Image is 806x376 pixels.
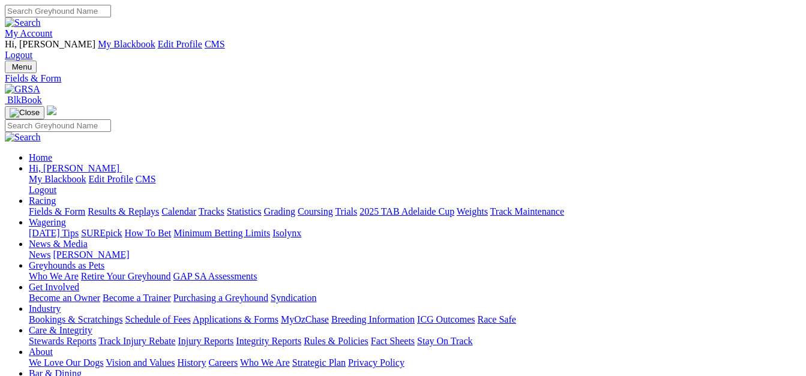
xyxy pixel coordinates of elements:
a: Logout [29,185,56,195]
a: Fields & Form [29,206,85,216]
a: ICG Outcomes [417,314,475,324]
a: Careers [208,357,238,368]
a: Bookings & Scratchings [29,314,122,324]
div: My Account [5,39,801,61]
a: Industry [29,303,61,314]
a: Edit Profile [89,174,133,184]
button: Toggle navigation [5,61,37,73]
a: Fields & Form [5,73,801,84]
a: [PERSON_NAME] [53,249,129,260]
div: Hi, [PERSON_NAME] [29,174,801,195]
a: 2025 TAB Adelaide Cup [359,206,454,216]
a: MyOzChase [281,314,329,324]
a: Calendar [161,206,196,216]
a: Integrity Reports [236,336,301,346]
a: My Blackbook [98,39,155,49]
a: Retire Your Greyhound [81,271,171,281]
input: Search [5,5,111,17]
a: We Love Our Dogs [29,357,103,368]
a: GAP SA Assessments [173,271,257,281]
a: My Blackbook [29,174,86,184]
span: Hi, [PERSON_NAME] [29,163,119,173]
a: Become a Trainer [103,293,171,303]
a: CMS [205,39,225,49]
a: How To Bet [125,228,172,238]
a: Results & Replays [88,206,159,216]
a: Become an Owner [29,293,100,303]
span: Menu [12,62,32,71]
a: Stay On Track [417,336,472,346]
a: Rules & Policies [304,336,368,346]
div: Care & Integrity [29,336,801,347]
img: Search [5,17,41,28]
input: Search [5,119,111,132]
span: BlkBook [7,95,42,105]
a: Strategic Plan [292,357,346,368]
a: Purchasing a Greyhound [173,293,268,303]
a: Get Involved [29,282,79,292]
div: Racing [29,206,801,217]
img: Search [5,132,41,143]
div: Industry [29,314,801,325]
a: Fact Sheets [371,336,415,346]
div: News & Media [29,249,801,260]
a: Weights [457,206,488,216]
button: Toggle navigation [5,106,44,119]
a: Greyhounds as Pets [29,260,104,270]
a: Track Maintenance [490,206,564,216]
a: Injury Reports [178,336,233,346]
a: Breeding Information [331,314,415,324]
img: GRSA [5,84,40,95]
a: News & Media [29,239,88,249]
img: Close [10,108,40,118]
a: Coursing [298,206,333,216]
span: Hi, [PERSON_NAME] [5,39,95,49]
a: News [29,249,50,260]
a: BlkBook [5,95,42,105]
a: CMS [136,174,156,184]
a: Logout [5,50,32,60]
div: Wagering [29,228,801,239]
a: Track Injury Rebate [98,336,175,346]
a: Schedule of Fees [125,314,190,324]
a: Statistics [227,206,262,216]
a: Syndication [271,293,316,303]
a: My Account [5,28,53,38]
a: Grading [264,206,295,216]
a: About [29,347,53,357]
div: Greyhounds as Pets [29,271,801,282]
a: Care & Integrity [29,325,92,335]
img: logo-grsa-white.png [47,106,56,115]
a: Hi, [PERSON_NAME] [29,163,122,173]
a: Tracks [199,206,224,216]
a: History [177,357,206,368]
a: Edit Profile [158,39,202,49]
a: [DATE] Tips [29,228,79,238]
a: SUREpick [81,228,122,238]
a: Racing [29,195,56,206]
a: Stewards Reports [29,336,96,346]
div: About [29,357,801,368]
div: Get Involved [29,293,801,303]
a: Race Safe [477,314,516,324]
a: Isolynx [272,228,301,238]
a: Wagering [29,217,66,227]
a: Privacy Policy [348,357,405,368]
a: Minimum Betting Limits [173,228,270,238]
a: Vision and Values [106,357,175,368]
a: Who We Are [240,357,290,368]
a: Who We Are [29,271,79,281]
a: Trials [335,206,357,216]
a: Home [29,152,52,163]
a: Applications & Forms [193,314,278,324]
